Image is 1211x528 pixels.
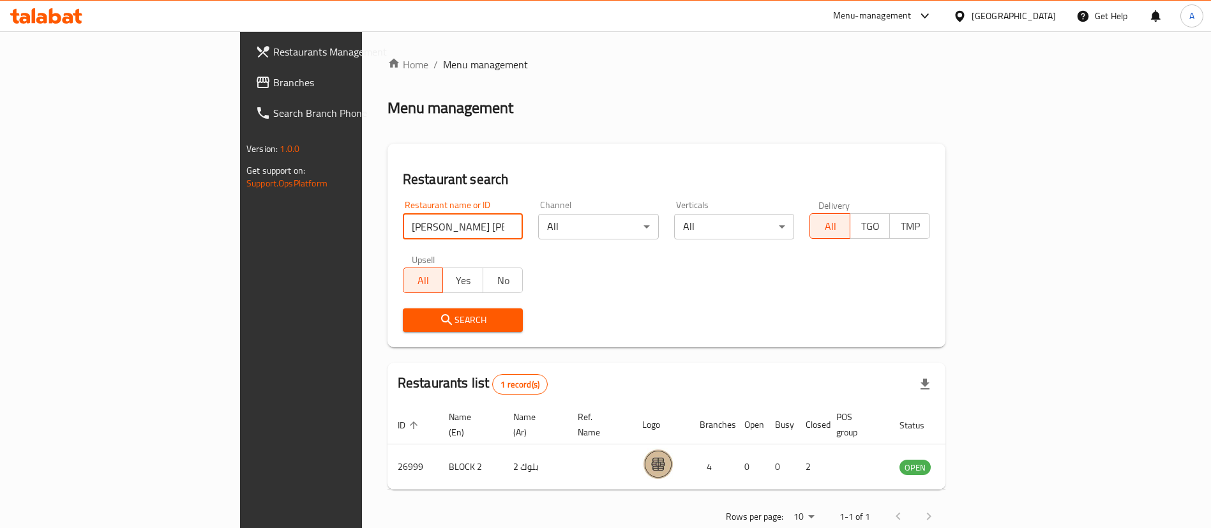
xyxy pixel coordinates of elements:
span: Search Branch Phone [273,105,432,121]
div: [GEOGRAPHIC_DATA] [972,9,1056,23]
span: Yes [448,271,478,290]
th: Branches [689,405,734,444]
td: BLOCK 2 [439,444,503,490]
span: TMP [895,217,925,236]
button: All [403,268,444,293]
p: Rows per page: [726,509,783,525]
span: Name (En) [449,409,488,440]
span: Branches [273,75,432,90]
td: بلوك 2 [503,444,568,490]
a: Branches [245,67,442,98]
span: Get support on: [246,162,305,179]
span: A [1189,9,1194,23]
th: Busy [765,405,795,444]
img: BLOCK 2 [642,448,674,480]
span: Restaurants Management [273,44,432,59]
th: Logo [632,405,689,444]
button: No [483,268,523,293]
button: All [809,213,850,239]
p: 1-1 of 1 [839,509,870,525]
span: OPEN [899,460,931,475]
label: Upsell [412,255,435,264]
a: Restaurants Management [245,36,442,67]
nav: breadcrumb [387,57,945,72]
table: enhanced table [387,405,1000,490]
a: Support.OpsPlatform [246,175,327,192]
td: 4 [689,444,734,490]
a: Search Branch Phone [245,98,442,128]
button: TGO [850,213,891,239]
div: Rows per page: [788,508,819,527]
label: Delivery [818,200,850,209]
td: 2 [795,444,826,490]
div: Menu-management [833,8,912,24]
span: Status [899,418,941,433]
td: 0 [765,444,795,490]
span: All [409,271,439,290]
span: Version: [246,140,278,157]
span: Menu management [443,57,528,72]
button: Search [403,308,523,332]
span: ID [398,418,422,433]
span: No [488,271,518,290]
div: All [674,214,795,239]
th: Closed [795,405,826,444]
h2: Menu management [387,98,513,118]
span: 1.0.0 [280,140,299,157]
span: Name (Ar) [513,409,552,440]
span: Search [413,312,513,328]
button: TMP [889,213,930,239]
div: All [538,214,659,239]
span: TGO [855,217,885,236]
h2: Restaurant search [403,170,930,189]
span: 1 record(s) [493,379,547,391]
span: Ref. Name [578,409,617,440]
h2: Restaurants list [398,373,548,395]
span: POS group [836,409,874,440]
div: Export file [910,369,940,400]
td: 0 [734,444,765,490]
span: All [815,217,845,236]
input: Search for restaurant name or ID.. [403,214,523,239]
button: Yes [442,268,483,293]
th: Open [734,405,765,444]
